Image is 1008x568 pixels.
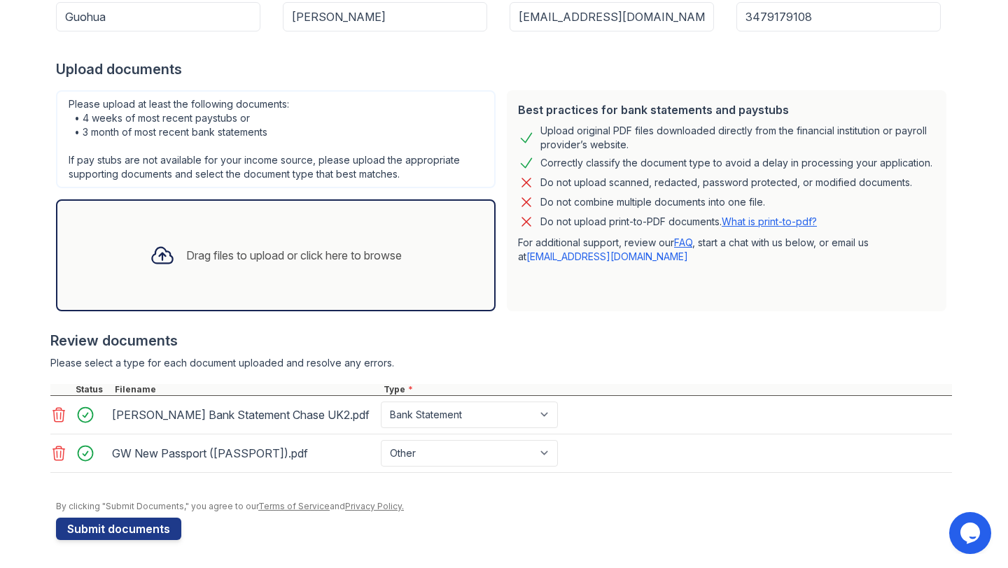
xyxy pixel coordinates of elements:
div: Correctly classify the document type to avoid a delay in processing your application. [540,155,932,171]
p: Do not upload print-to-PDF documents. [540,215,817,229]
a: Terms of Service [258,501,330,511]
div: Upload original PDF files downloaded directly from the financial institution or payroll provider’... [540,124,935,152]
a: FAQ [674,236,692,248]
div: Drag files to upload or click here to browse [186,247,402,264]
div: Do not combine multiple documents into one file. [540,194,765,211]
div: [PERSON_NAME] Bank Statement Chase UK2.pdf [112,404,375,426]
a: What is print-to-pdf? [722,215,817,227]
div: Do not upload scanned, redacted, password protected, or modified documents. [540,174,912,191]
a: [EMAIL_ADDRESS][DOMAIN_NAME] [526,250,688,262]
div: By clicking "Submit Documents," you agree to our and [56,501,952,512]
div: Filename [112,384,381,395]
div: Best practices for bank statements and paystubs [518,101,935,118]
button: Submit documents [56,518,181,540]
div: Status [73,384,112,395]
div: Please select a type for each document uploaded and resolve any errors. [50,356,952,370]
a: Privacy Policy. [345,501,404,511]
div: Type [381,384,952,395]
div: Upload documents [56,59,952,79]
div: GW New Passport ([PASSPORT]).pdf [112,442,375,464]
p: For additional support, review our , start a chat with us below, or email us at [518,236,935,264]
div: Please upload at least the following documents: • 4 weeks of most recent paystubs or • 3 month of... [56,90,496,188]
iframe: chat widget [949,512,994,554]
div: Review documents [50,331,952,350]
